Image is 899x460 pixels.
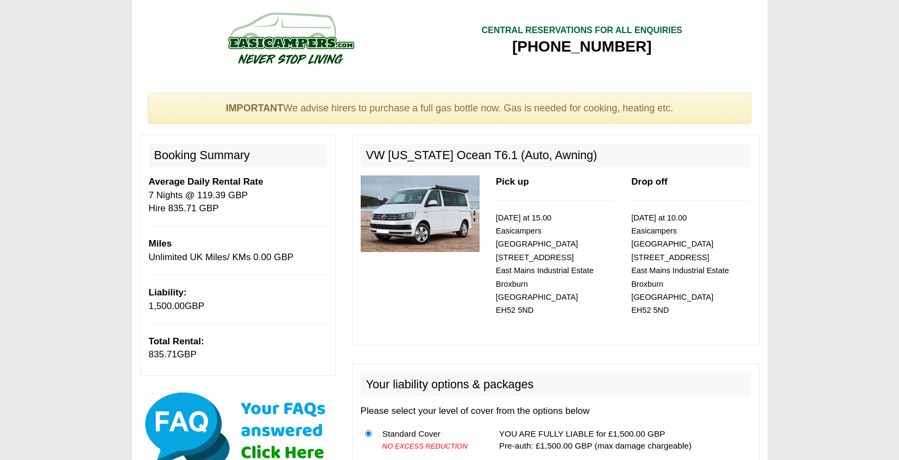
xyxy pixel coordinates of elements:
[149,143,327,167] h2: Booking Summary
[149,301,185,311] span: 1,500.00
[149,237,327,264] p: Unlimited UK Miles/ KMs 0.00 GBP
[361,373,751,396] h2: Your liability options & packages
[631,213,729,315] small: [DATE] at 10.00 Easicampers [GEOGRAPHIC_DATA] [STREET_ADDRESS] East Mains Industrial Estate Broxb...
[496,177,529,187] b: Pick up
[149,335,327,362] p: GBP
[481,24,682,37] div: CENTRAL RESERVATIONS FOR ALL ENQUIRIES
[361,143,751,167] h2: VW [US_STATE] Ocean T6.1 (Auto, Awning)
[149,177,263,187] b: Average Daily Rental Rate
[495,424,751,457] td: YOU ARE FULLY LIABLE for £1,500.00 GBP Pre-auth: £1,500.00 GBP (max damage chargeable)
[481,37,682,56] div: [PHONE_NUMBER]
[149,175,327,215] p: 7 Nights @ 119.39 GBP Hire 835.71 GBP
[378,424,482,457] td: Standard Cover
[631,177,667,187] b: Drop off
[496,213,594,315] small: [DATE] at 15.00 Easicampers [GEOGRAPHIC_DATA] [STREET_ADDRESS] East Mains Industrial Estate Broxb...
[226,103,284,114] strong: IMPORTANT
[149,238,172,249] b: Miles
[187,8,394,68] img: campers-checkout-logo.png
[149,287,187,298] b: Liability:
[382,442,468,450] i: NO EXCESS REDUCTION
[148,93,752,124] div: We advise hirers to purchase a full gas bottle now. Gas is needed for cooking, heating etc.
[361,405,751,418] p: Please select your level of cover from the options below
[149,286,327,313] p: GBP
[149,349,177,360] span: 835.71
[149,336,204,346] b: Total Rental:
[361,175,480,252] img: 315.jpg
